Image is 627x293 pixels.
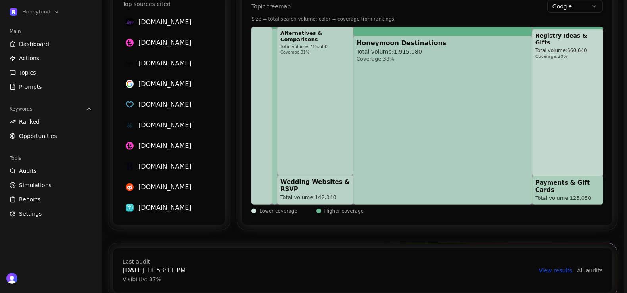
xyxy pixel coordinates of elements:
[6,165,95,177] a: Audits
[138,182,213,192] div: [DOMAIN_NAME]
[19,167,36,175] span: Audits
[6,38,95,50] a: Dashboard
[6,6,63,17] button: Open organization switcher
[535,48,587,53] div: Total volume:660,640
[535,54,568,59] div: Coverage:20%
[126,142,134,150] img: helpcenter.theknot.com favicon
[126,121,134,129] img: wanderingweddings.com favicon
[19,118,40,126] span: Ranked
[138,121,213,130] div: [DOMAIN_NAME]
[251,2,291,10] div: Topic treemap
[126,101,134,109] img: zola.com favicon
[10,8,17,16] img: Honeyfund
[251,16,603,22] div: Size = total search volume; color = coverage from rankings.
[535,179,600,193] div: Payments & Gift Cards
[280,44,328,49] div: Total volume:715,600
[6,193,95,206] a: Reports
[6,25,95,38] div: Main
[19,83,42,91] span: Prompts
[6,207,95,220] a: Settings
[6,52,95,65] a: Actions
[138,162,213,171] div: [DOMAIN_NAME]
[19,181,52,189] span: Simulations
[19,54,39,62] span: Actions
[123,266,186,275] span: [DATE] 11:53:11 PM
[357,48,422,55] div: Total volume:1,915,080
[138,38,213,48] div: [DOMAIN_NAME]
[22,8,50,15] span: Honeyfund
[6,152,95,165] div: Tools
[280,30,350,42] div: Alternatives & Comparisons
[126,18,134,26] img: withjoy.com favicon
[280,194,336,201] div: Total volume:142,340
[6,80,95,93] a: Prompts
[6,103,95,115] button: Keywords
[6,273,17,284] button: Open user button
[138,79,213,89] div: [DOMAIN_NAME]
[19,210,42,218] span: Settings
[126,39,134,47] img: theknot.com favicon
[280,178,350,193] div: Wedding Websites & RSVP
[259,208,297,214] span: Lower coverage
[126,183,134,191] img: reddit.com favicon
[535,195,591,201] div: Total volume:125,050
[126,204,134,212] img: weddingwire.com favicon
[6,130,95,142] a: Opportunities
[126,80,134,88] img: google.com favicon
[357,56,395,62] div: Coverage:38%
[6,179,95,192] a: Simulations
[138,141,213,151] div: [DOMAIN_NAME]
[19,132,57,140] span: Opportunities
[123,275,186,283] span: Visibility: 37 %
[539,266,573,274] a: View results
[123,258,186,266] span: Last audit
[19,69,36,77] span: Topics
[138,100,213,109] div: [DOMAIN_NAME]
[138,59,213,68] div: [DOMAIN_NAME]
[535,33,600,46] div: Registry Ideas & Gifts
[280,50,310,55] div: Coverage:31%
[577,266,603,274] a: All audits
[6,66,95,79] a: Topics
[6,115,95,128] a: Ranked
[324,208,364,214] span: Higher coverage
[280,201,315,207] div: Coverage:29%
[126,163,134,170] img: brides.com favicon
[138,17,213,27] div: [DOMAIN_NAME]
[357,39,447,47] div: Honeymoon Destinations
[126,59,134,67] img: hitchd.com favicon
[6,273,17,284] img: 's logo
[19,40,49,48] span: Dashboard
[19,195,40,203] span: Reports
[138,203,213,213] div: [DOMAIN_NAME]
